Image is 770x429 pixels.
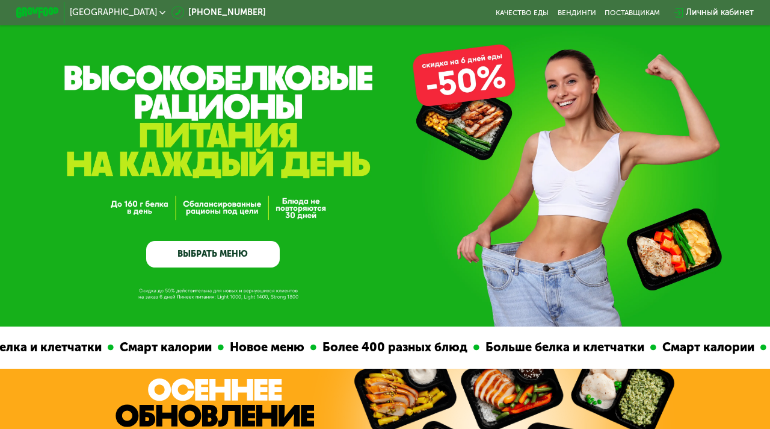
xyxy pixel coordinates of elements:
[70,8,157,17] span: [GEOGRAPHIC_DATA]
[656,338,760,357] div: Смарт калории
[558,8,596,17] a: Вендинги
[605,8,660,17] div: поставщикам
[171,6,266,19] a: [PHONE_NUMBER]
[479,338,650,357] div: Больше белка и клетчатки
[316,338,473,357] div: Более 400 разных блюд
[223,338,310,357] div: Новое меню
[496,8,549,17] a: Качество еды
[686,6,754,19] div: Личный кабинет
[113,338,217,357] div: Смарт калории
[146,241,279,268] a: ВЫБРАТЬ МЕНЮ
